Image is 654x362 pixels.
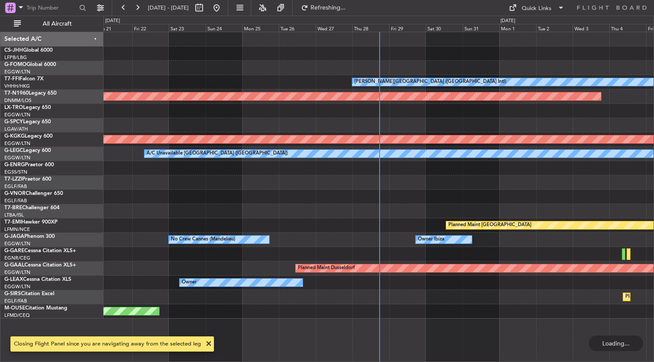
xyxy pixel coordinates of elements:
a: T7-FFIFalcon 7X [4,76,43,82]
button: All Aircraft [10,17,94,31]
div: Tue 26 [279,24,315,32]
div: Fri 22 [132,24,169,32]
div: Mon 25 [242,24,279,32]
a: EGGW/LTN [4,69,30,75]
span: G-ENRG [4,162,25,168]
span: T7-BRE [4,205,22,211]
a: LFMN/NCE [4,226,30,233]
span: T7-LZZI [4,177,22,182]
div: No Crew Cannes (Mandelieu) [171,233,235,246]
div: Owner [182,276,197,289]
a: T7-N1960Legacy 650 [4,91,57,96]
a: EGGW/LTN [4,283,30,290]
span: G-JAGA [4,234,24,239]
div: [DATE] [501,17,515,25]
span: [DATE] - [DATE] [148,4,189,12]
a: VHHH/HKG [4,83,30,89]
div: [PERSON_NAME][GEOGRAPHIC_DATA] ([GEOGRAPHIC_DATA] Intl) [354,76,506,89]
a: G-ENRGPraetor 600 [4,162,54,168]
a: LFMD/CEQ [4,312,30,319]
button: Refreshing... [297,1,349,15]
span: CS-JHH [4,48,23,53]
span: G-LEAX [4,277,23,282]
span: T7-N1960 [4,91,29,96]
div: Wed 3 [573,24,609,32]
span: G-VNOR [4,191,26,196]
span: G-GAAL [4,263,24,268]
a: EGNR/CEG [4,255,30,261]
div: Fri 29 [389,24,426,32]
a: EGLF/FAB [4,197,27,204]
div: Owner Ibiza [418,233,444,246]
div: Tue 2 [536,24,573,32]
div: Thu 21 [95,24,132,32]
button: Quick Links [504,1,569,15]
div: Sun 24 [206,24,242,32]
a: LX-TROLegacy 650 [4,105,51,110]
a: T7-LZZIPraetor 600 [4,177,51,182]
div: Loading... [589,336,643,351]
a: EGLF/FAB [4,183,27,190]
a: EGGW/LTN [4,112,30,118]
div: Mon 1 [499,24,536,32]
a: G-LEGCLegacy 600 [4,148,51,153]
span: T7-EMI [4,220,21,225]
a: G-LEAXCessna Citation XLS [4,277,71,282]
span: T7-FFI [4,76,20,82]
div: [DATE] [105,17,120,25]
div: Thu 4 [609,24,646,32]
a: DNMM/LOS [4,97,31,104]
div: Sat 30 [426,24,462,32]
a: G-GAALCessna Citation XLS+ [4,263,76,268]
span: G-SPCY [4,119,23,125]
span: Refreshing... [310,5,347,11]
div: Thu 28 [352,24,389,32]
a: LTBA/ISL [4,212,24,218]
div: A/C Unavailable [GEOGRAPHIC_DATA] ([GEOGRAPHIC_DATA]) [147,147,288,160]
a: G-FOMOGlobal 6000 [4,62,56,67]
div: Planned Maint Dusseldorf [298,262,355,275]
span: G-LEGC [4,148,23,153]
a: EGSS/STN [4,169,27,175]
a: EGGW/LTN [4,140,30,147]
a: LGAV/ATH [4,126,28,132]
a: EGLF/FAB [4,298,27,304]
a: G-SIRSCitation Excel [4,291,54,296]
div: Sat 23 [169,24,205,32]
div: Wed 27 [316,24,352,32]
div: Sun 31 [463,24,499,32]
span: G-FOMO [4,62,27,67]
a: EGGW/LTN [4,155,30,161]
span: G-KGKG [4,134,25,139]
span: M-OUSE [4,306,25,311]
a: G-GARECessna Citation XLS+ [4,248,76,253]
a: G-SPCYLegacy 650 [4,119,51,125]
span: All Aircraft [23,21,92,27]
span: G-SIRS [4,291,21,296]
a: EGGW/LTN [4,269,30,276]
a: LFPB/LBG [4,54,27,61]
a: EGGW/LTN [4,240,30,247]
a: G-JAGAPhenom 300 [4,234,55,239]
a: T7-EMIHawker 900XP [4,220,57,225]
span: LX-TRO [4,105,23,110]
div: Closing Flight Panel since you are navigating away from the selected leg [14,340,201,349]
a: G-VNORChallenger 650 [4,191,63,196]
a: M-OUSECitation Mustang [4,306,67,311]
a: T7-BREChallenger 604 [4,205,60,211]
a: CS-JHHGlobal 6000 [4,48,53,53]
span: G-GARE [4,248,24,253]
div: Planned Maint [GEOGRAPHIC_DATA] [448,219,531,232]
a: G-KGKGLegacy 600 [4,134,53,139]
div: Quick Links [522,4,551,13]
input: Trip Number [27,1,77,14]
